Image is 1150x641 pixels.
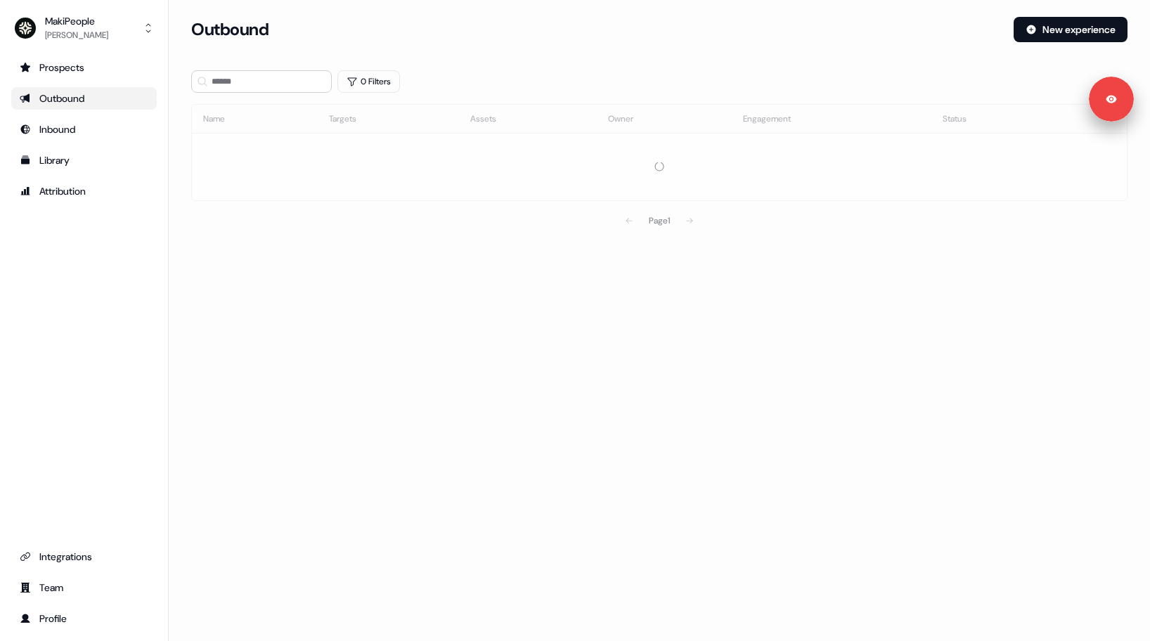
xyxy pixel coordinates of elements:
[337,70,400,93] button: 0 Filters
[11,545,157,568] a: Go to integrations
[11,180,157,202] a: Go to attribution
[20,91,148,105] div: Outbound
[11,149,157,171] a: Go to templates
[11,11,157,45] button: MakiPeople[PERSON_NAME]
[1014,17,1128,42] button: New experience
[11,87,157,110] a: Go to outbound experience
[45,28,108,42] div: [PERSON_NAME]
[20,122,148,136] div: Inbound
[20,611,148,626] div: Profile
[20,153,148,167] div: Library
[20,60,148,75] div: Prospects
[11,607,157,630] a: Go to profile
[20,581,148,595] div: Team
[11,118,157,141] a: Go to Inbound
[11,576,157,599] a: Go to team
[20,550,148,564] div: Integrations
[20,184,148,198] div: Attribution
[191,19,269,40] h3: Outbound
[11,56,157,79] a: Go to prospects
[45,14,108,28] div: MakiPeople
